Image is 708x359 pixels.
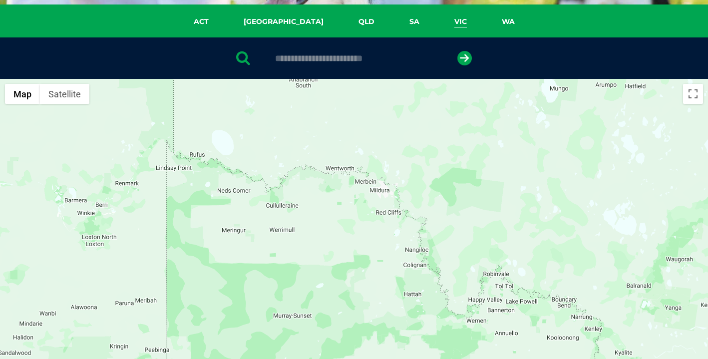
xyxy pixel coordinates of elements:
[40,84,89,104] button: Show satellite imagery
[392,16,437,27] a: SA
[437,16,484,27] a: VIC
[226,16,341,27] a: [GEOGRAPHIC_DATA]
[484,16,532,27] a: WA
[176,16,226,27] a: ACT
[5,84,40,104] button: Show street map
[341,16,392,27] a: QLD
[683,84,703,104] button: Toggle fullscreen view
